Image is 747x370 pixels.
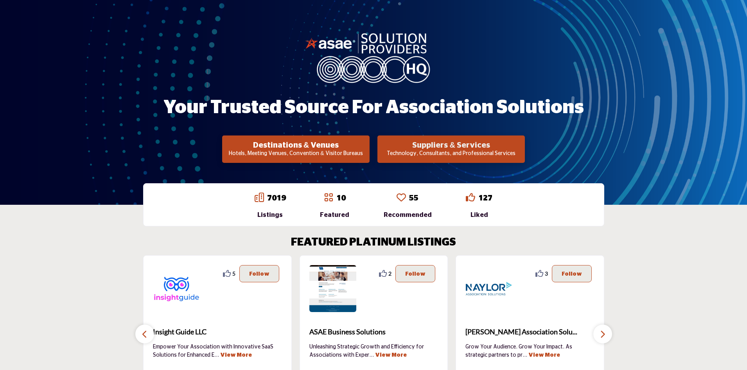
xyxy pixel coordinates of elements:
[224,150,367,158] p: Hotels, Meeting Venues, Convention & Visitor Bureaus
[222,135,370,163] button: Destinations & Venues Hotels, Meeting Venues, Convention & Visitor Bureaus
[324,193,333,204] a: Go to Featured
[465,321,594,343] a: [PERSON_NAME] Association Solu...
[305,31,442,83] img: image
[309,343,438,359] p: Unleashing Strategic Growth and Efficiency for Associations with Exper
[224,141,367,150] h2: Destinations & Venues
[395,265,435,282] button: Follow
[309,265,356,312] img: ASAE Business Solutions
[409,194,418,202] a: 55
[545,269,548,278] span: 3
[163,96,584,120] h1: Your Trusted Source for Association Solutions
[320,210,349,220] div: Featured
[466,210,492,220] div: Liked
[377,135,525,163] button: Suppliers & Services Technology, Consultants, and Professional Services
[528,352,560,358] a: View More
[465,321,594,343] b: Naylor Association Solutions
[552,265,592,282] button: Follow
[380,141,523,150] h2: Suppliers & Services
[388,269,391,278] span: 2
[380,150,523,158] p: Technology, Consultants, and Professional Services
[267,194,286,202] a: 7019
[309,327,438,337] span: ASAE Business Solutions
[465,327,594,337] span: [PERSON_NAME] Association Solu...
[153,321,282,343] a: Insight Guide LLC
[405,269,426,278] p: Follow
[239,265,279,282] button: Follow
[465,265,512,312] img: Naylor Association Solutions
[214,352,219,358] span: ...
[255,210,286,220] div: Listings
[153,265,200,312] img: Insight Guide LLC
[478,194,492,202] a: 127
[465,343,594,359] p: Grow Your Audience. Grow Your Impact. As strategic partners to pr
[562,269,582,278] p: Follow
[466,193,475,202] i: Go to Liked
[232,269,235,278] span: 5
[384,210,432,220] div: Recommended
[220,352,252,358] a: View More
[397,193,406,204] a: Go to Recommended
[336,194,346,202] a: 10
[153,327,282,337] span: Insight Guide LLC
[375,352,407,358] a: View More
[249,269,269,278] p: Follow
[291,236,456,249] h2: FEATURED PLATINUM LISTINGS
[369,352,374,358] span: ...
[153,343,282,359] p: Empower Your Association with Innovative SaaS Solutions for Enhanced E
[309,321,438,343] a: ASAE Business Solutions
[523,352,527,358] span: ...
